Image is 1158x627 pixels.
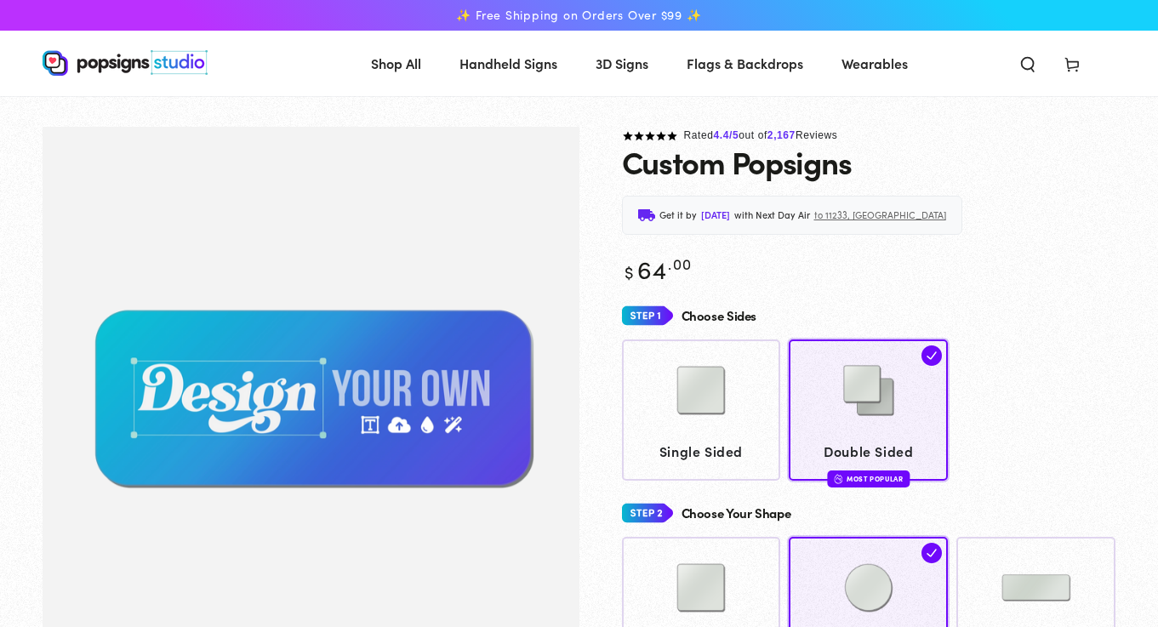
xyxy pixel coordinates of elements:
img: check.svg [921,543,942,563]
a: Handheld Signs [447,41,570,86]
span: 3D Signs [596,51,648,76]
span: with Next Day Air [734,207,810,224]
span: 2,167 [767,129,796,141]
a: Double Sided Double Sided Most Popular [789,339,948,480]
span: Flags & Backdrops [687,51,803,76]
img: check.svg [921,345,942,366]
span: /5 [729,129,739,141]
bdi: 64 [622,251,693,286]
h4: Choose Your Shape [682,506,791,521]
span: Single Sided [630,439,773,464]
img: fire.svg [834,473,842,485]
img: Double Sided [826,348,911,433]
span: Handheld Signs [459,51,557,76]
span: 4.4 [714,129,729,141]
span: Shop All [371,51,421,76]
span: [DATE] [701,207,730,224]
a: Shop All [358,41,434,86]
a: Wearables [829,41,921,86]
a: Flags & Backdrops [674,41,816,86]
span: $ [625,259,635,283]
a: 3D Signs [583,41,661,86]
sup: .00 [668,253,692,274]
span: Get it by [659,207,697,224]
img: Single Sided [659,348,744,433]
span: Double Sided [797,439,940,464]
span: Rated out of Reviews [684,129,838,141]
img: Step 1 [622,300,673,332]
img: Popsigns Studio [43,50,208,76]
img: Step 2 [622,498,673,529]
h4: Choose Sides [682,309,757,323]
a: Single Sided Single Sided [622,339,781,480]
span: to 11233, [GEOGRAPHIC_DATA] [814,207,946,224]
summary: Search our site [1006,44,1050,82]
span: Wearables [841,51,908,76]
h1: Custom Popsigns [622,145,852,179]
span: ✨ Free Shipping on Orders Over $99 ✨ [456,8,701,23]
div: Most Popular [827,470,910,487]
